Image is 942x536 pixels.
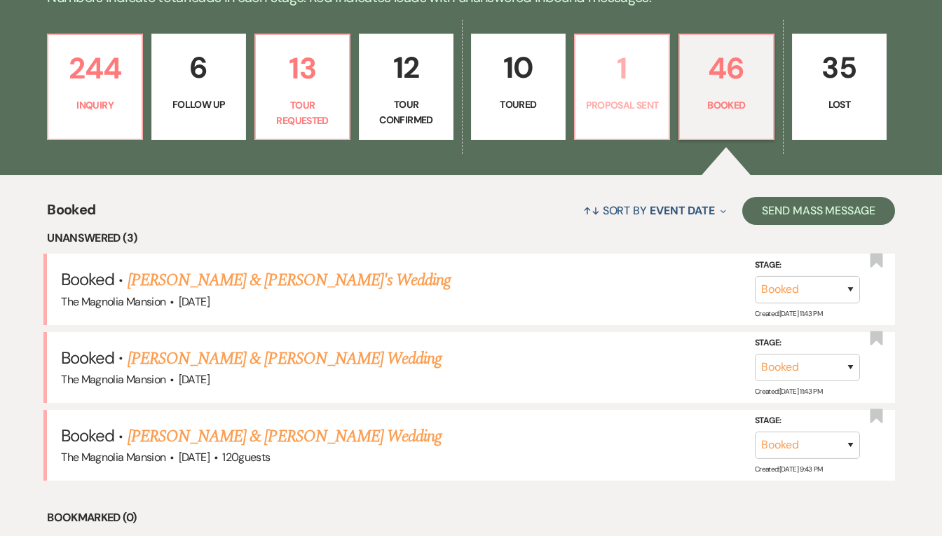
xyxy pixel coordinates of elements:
[179,294,210,309] span: [DATE]
[61,450,165,465] span: The Magnolia Mansion
[57,45,133,92] p: 244
[254,34,350,140] a: 13Tour Requested
[688,97,765,113] p: Booked
[61,372,165,387] span: The Magnolia Mansion
[755,413,860,429] label: Stage:
[151,34,246,140] a: 6Follow Up
[47,199,95,229] span: Booked
[128,424,442,449] a: [PERSON_NAME] & [PERSON_NAME] Wedding
[161,97,237,112] p: Follow Up
[583,203,600,218] span: ↑↓
[47,34,143,140] a: 244Inquiry
[264,97,341,129] p: Tour Requested
[755,465,823,474] span: Created: [DATE] 9:43 PM
[574,34,670,140] a: 1Proposal Sent
[755,308,822,317] span: Created: [DATE] 11:43 PM
[61,294,165,309] span: The Magnolia Mansion
[61,268,114,290] span: Booked
[792,34,887,140] a: 35Lost
[128,268,451,293] a: [PERSON_NAME] & [PERSON_NAME]'s Wedding
[678,34,774,140] a: 46Booked
[161,44,237,91] p: 6
[61,347,114,369] span: Booked
[368,44,444,91] p: 12
[359,34,453,140] a: 12Tour Confirmed
[578,192,732,229] button: Sort By Event Date
[480,44,557,91] p: 10
[179,450,210,465] span: [DATE]
[688,45,765,92] p: 46
[801,97,878,112] p: Lost
[471,34,566,140] a: 10Toured
[128,346,442,371] a: [PERSON_NAME] & [PERSON_NAME] Wedding
[480,97,557,112] p: Toured
[755,336,860,351] label: Stage:
[222,450,270,465] span: 120 guests
[179,372,210,387] span: [DATE]
[801,44,878,91] p: 35
[368,97,444,128] p: Tour Confirmed
[47,229,895,247] li: Unanswered (3)
[755,258,860,273] label: Stage:
[755,387,822,396] span: Created: [DATE] 11:43 PM
[47,509,895,527] li: Bookmarked (0)
[57,97,133,113] p: Inquiry
[264,45,341,92] p: 13
[584,97,660,113] p: Proposal Sent
[742,197,895,225] button: Send Mass Message
[650,203,715,218] span: Event Date
[584,45,660,92] p: 1
[61,425,114,446] span: Booked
